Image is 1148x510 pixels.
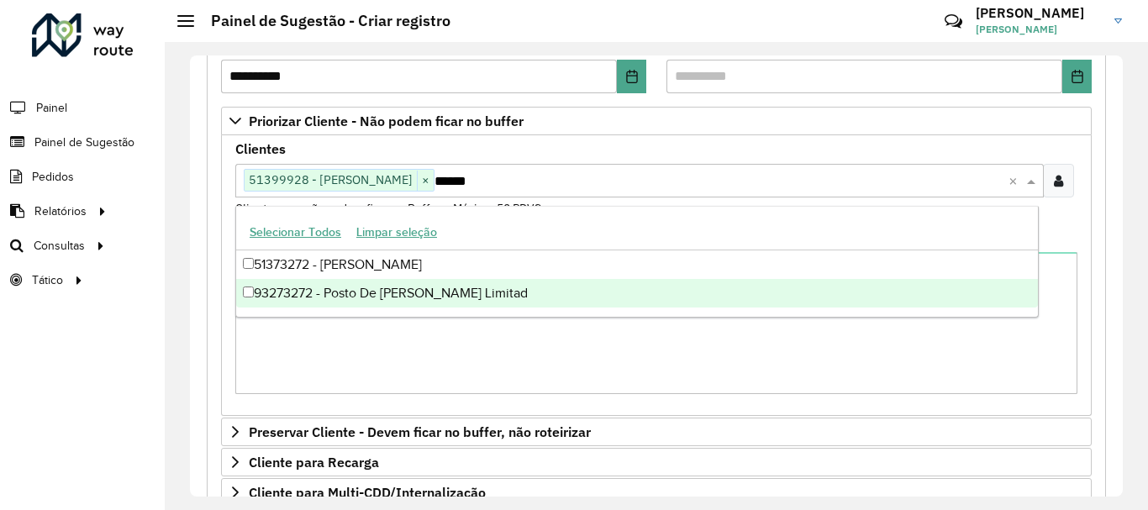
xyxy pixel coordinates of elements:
[349,219,445,245] button: Limpar seleção
[236,250,1038,279] div: 51373272 - [PERSON_NAME]
[1008,171,1023,191] span: Clear all
[1062,60,1092,93] button: Choose Date
[32,168,74,186] span: Pedidos
[235,206,1039,318] ng-dropdown-panel: Options list
[249,114,524,128] span: Priorizar Cliente - Não podem ficar no buffer
[34,134,134,151] span: Painel de Sugestão
[221,135,1092,416] div: Priorizar Cliente - Não podem ficar no buffer
[194,12,450,30] h2: Painel de Sugestão - Criar registro
[34,202,87,220] span: Relatórios
[221,448,1092,476] a: Cliente para Recarga
[976,5,1102,21] h3: [PERSON_NAME]
[242,219,349,245] button: Selecionar Todos
[245,170,417,190] span: 51399928 - [PERSON_NAME]
[36,99,67,117] span: Painel
[34,237,85,255] span: Consultas
[235,139,286,159] label: Clientes
[221,107,1092,135] a: Priorizar Cliente - Não podem ficar no buffer
[617,60,646,93] button: Choose Date
[236,279,1038,308] div: 93273272 - Posto De [PERSON_NAME] Limitad
[417,171,434,191] span: ×
[935,3,972,39] a: Contato Rápido
[249,455,379,469] span: Cliente para Recarga
[249,425,591,439] span: Preservar Cliente - Devem ficar no buffer, não roteirizar
[976,22,1102,37] span: [PERSON_NAME]
[32,271,63,289] span: Tático
[249,486,486,499] span: Cliente para Multi-CDD/Internalização
[235,201,541,216] small: Clientes que não podem ficar no Buffer – Máximo 50 PDVS
[221,478,1092,507] a: Cliente para Multi-CDD/Internalização
[221,418,1092,446] a: Preservar Cliente - Devem ficar no buffer, não roteirizar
